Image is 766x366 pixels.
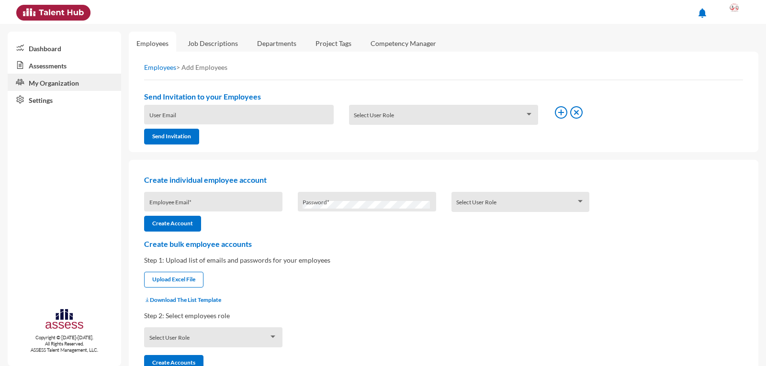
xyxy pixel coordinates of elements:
p: Copyright © [DATE]-[DATE]. All Rights Reserved. ASSESS Talent Management, LLC. [8,334,121,353]
a: Employees [129,32,176,55]
a: Departments [249,32,304,55]
p: Create individual employee account [144,175,743,184]
button: Send Invitation [144,129,199,144]
a: Job Descriptions [180,32,246,55]
button: Upload Excel File [144,272,203,288]
img: assesscompany-logo.png [45,308,84,333]
a: My Organization [8,74,121,91]
a: Dashboard [8,39,121,56]
p: Create bulk employee accounts [144,239,743,248]
mat-icon: notifications [697,7,708,19]
button: Download The List Template [144,296,221,303]
a: Assessments [8,56,121,74]
button: Create Account [144,216,201,232]
a: Competency Manager [363,32,444,55]
p: Step 1: Upload list of emails and passwords for your employees [144,256,743,264]
a: Project Tags [308,32,359,55]
p: Send Invitation to your Employees [144,92,743,101]
a: Employees [144,63,176,71]
span: > Add Employees [176,63,227,71]
p: Step 2: Select employees role [144,311,743,320]
a: Settings [8,91,121,108]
